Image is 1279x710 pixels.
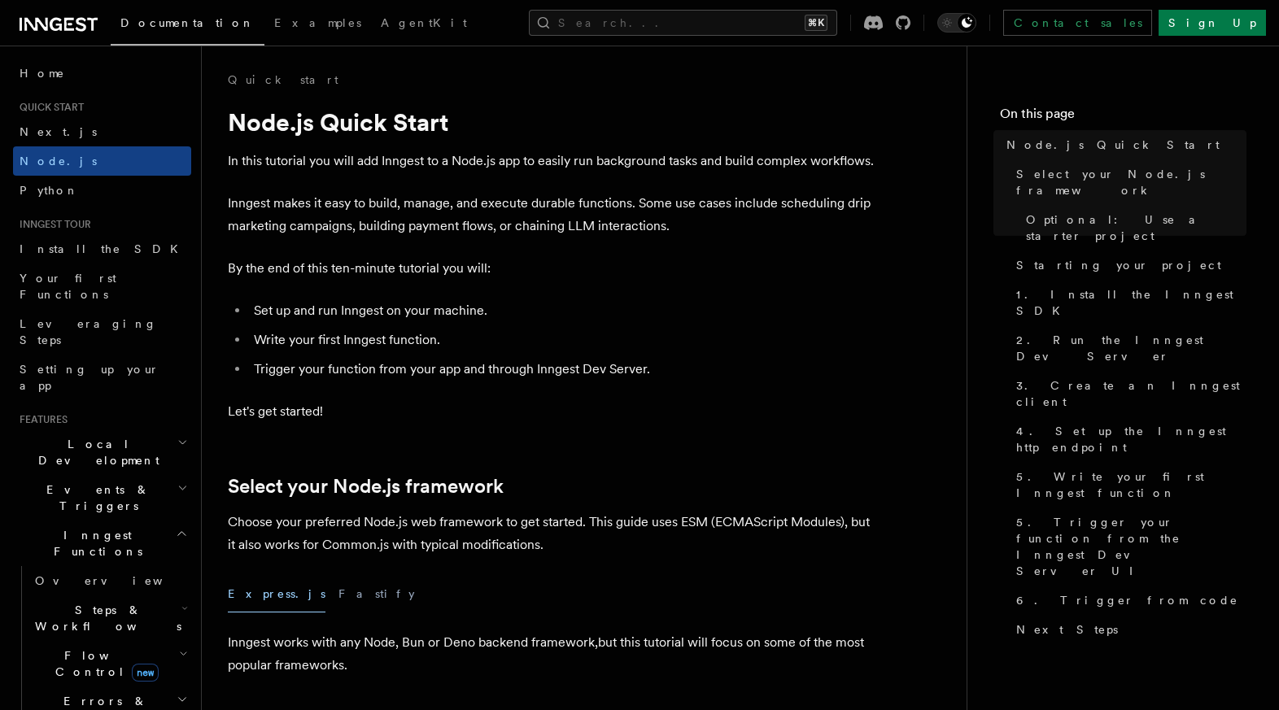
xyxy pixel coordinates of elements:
[1010,615,1246,644] a: Next Steps
[1010,507,1246,586] a: 5. Trigger your function from the Inngest Dev Server UI
[1016,592,1238,608] span: 6. Trigger from code
[228,107,879,137] h1: Node.js Quick Start
[20,65,65,81] span: Home
[1019,205,1246,250] a: Optional: Use a starter project
[1006,137,1220,153] span: Node.js Quick Start
[381,16,467,29] span: AgentKit
[228,475,504,498] a: Select your Node.js framework
[1010,586,1246,615] a: 6. Trigger from code
[338,576,415,612] button: Fastify
[120,16,255,29] span: Documentation
[1010,280,1246,325] a: 1. Install the Inngest SDK
[20,317,157,346] span: Leveraging Steps
[35,574,203,587] span: Overview
[13,176,191,205] a: Python
[1016,257,1221,273] span: Starting your project
[20,272,116,301] span: Your first Functions
[13,309,191,355] a: Leveraging Steps
[13,117,191,146] a: Next.js
[28,566,191,595] a: Overview
[1010,416,1246,462] a: 4. Set up the Inngest http endpoint
[228,631,879,677] p: Inngest works with any Node, Bun or Deno backend framework,but this tutorial will focus on some o...
[13,436,177,468] span: Local Development
[228,192,879,237] p: Inngest makes it easy to build, manage, and execute durable functions. Some use cases include sch...
[20,155,97,168] span: Node.js
[1016,332,1246,364] span: 2. Run the Inngest Dev Server
[28,595,191,641] button: Steps & Workflows
[805,15,827,31] kbd: ⌘K
[13,218,91,231] span: Inngest tour
[1003,10,1152,36] a: Contact sales
[13,475,191,521] button: Events & Triggers
[28,602,181,634] span: Steps & Workflows
[20,125,97,138] span: Next.js
[28,647,179,680] span: Flow Control
[1016,423,1246,455] span: 4. Set up the Inngest http endpoint
[249,299,879,322] li: Set up and run Inngest on your machine.
[1016,621,1118,638] span: Next Steps
[13,527,176,560] span: Inngest Functions
[1000,104,1246,130] h4: On this page
[1159,10,1266,36] a: Sign Up
[249,358,879,381] li: Trigger your function from your app and through Inngest Dev Server.
[264,5,371,44] a: Examples
[13,521,191,566] button: Inngest Functions
[1016,286,1246,319] span: 1. Install the Inngest SDK
[28,641,191,686] button: Flow Controlnew
[20,184,79,197] span: Python
[228,400,879,423] p: Let's get started!
[111,5,264,46] a: Documentation
[1016,377,1246,410] span: 3. Create an Inngest client
[132,664,159,682] span: new
[1016,166,1246,198] span: Select your Node.js framework
[13,413,68,426] span: Features
[13,59,191,88] a: Home
[228,72,338,88] a: Quick start
[1016,468,1246,501] span: 5. Write your first Inngest function
[1010,159,1246,205] a: Select your Node.js framework
[13,429,191,475] button: Local Development
[1026,211,1246,244] span: Optional: Use a starter project
[1000,130,1246,159] a: Node.js Quick Start
[937,13,976,33] button: Toggle dark mode
[20,363,159,392] span: Setting up your app
[1010,462,1246,507] a: 5. Write your first Inngest function
[371,5,477,44] a: AgentKit
[1010,371,1246,416] a: 3. Create an Inngest client
[228,257,879,280] p: By the end of this ten-minute tutorial you will:
[1016,514,1246,579] span: 5. Trigger your function from the Inngest Dev Server UI
[1010,250,1246,280] a: Starting your project
[249,329,879,351] li: Write your first Inngest function.
[13,355,191,400] a: Setting up your app
[228,576,325,612] button: Express.js
[1010,325,1246,371] a: 2. Run the Inngest Dev Server
[13,481,177,514] span: Events & Triggers
[13,146,191,176] a: Node.js
[228,511,879,556] p: Choose your preferred Node.js web framework to get started. This guide uses ESM (ECMAScript Modul...
[20,242,188,255] span: Install the SDK
[529,10,837,36] button: Search...⌘K
[13,264,191,309] a: Your first Functions
[274,16,361,29] span: Examples
[13,101,84,114] span: Quick start
[13,234,191,264] a: Install the SDK
[228,150,879,172] p: In this tutorial you will add Inngest to a Node.js app to easily run background tasks and build c...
